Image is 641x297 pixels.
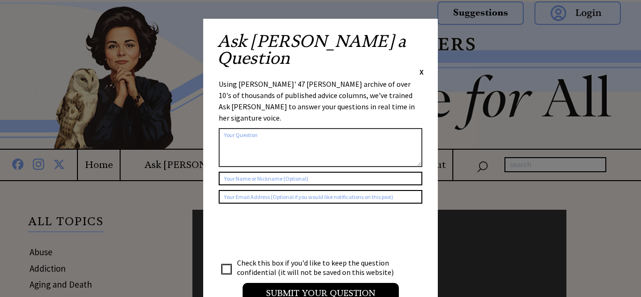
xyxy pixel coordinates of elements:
[237,258,403,277] td: Check this box if you'd like to keep the question confidential (it will not be saved on this webs...
[219,172,422,185] input: Your Name or Nickname (Optional)
[219,78,422,123] div: Using [PERSON_NAME]' 47 [PERSON_NAME] archive of over 10's of thousands of published advice colum...
[219,213,361,250] iframe: reCAPTCHA
[217,33,424,67] h2: Ask [PERSON_NAME] a Question
[420,67,424,76] span: X
[219,190,422,204] input: Your Email Address (Optional if you would like notifications on this post)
